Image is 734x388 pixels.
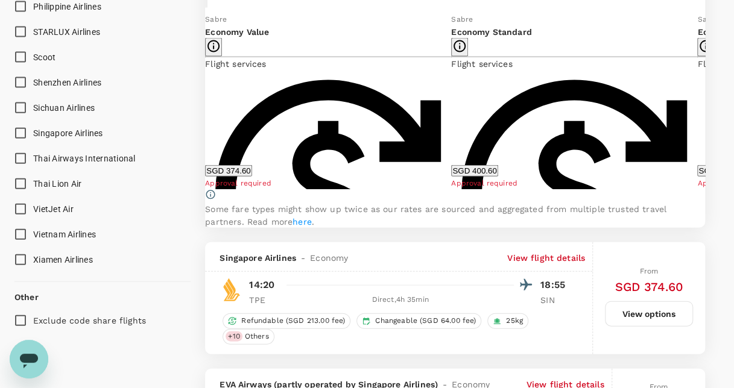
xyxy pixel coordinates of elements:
span: Xiamen Airlines [33,255,93,264]
span: Scoot [33,52,55,62]
p: Some fare types might show up twice as our rates are sourced and aggregated from multiple trusted... [205,203,705,227]
button: SGD 374.60 [205,165,252,177]
span: Sabre [451,15,473,23]
p: SIN [540,294,571,306]
p: Other [14,291,39,303]
div: +10Others [223,329,274,345]
a: here [293,217,312,227]
p: Economy Value [205,26,451,38]
span: STARLUX Airlines [33,27,100,37]
p: 14:20 [249,278,274,292]
span: Changeable (SGD 64.00 fee) [370,316,481,326]
iframe: Button to launch messaging window [10,340,48,378]
button: View options [605,301,693,327]
span: Sichuan Airlines [33,103,95,113]
div: 25kg [487,313,528,329]
span: - [296,252,310,264]
button: SGD 400.60 [451,165,498,177]
span: Flight services [205,59,266,69]
span: Economy [310,252,348,264]
span: Singapore Airlines [220,252,296,264]
span: Shenzhen Airlines [33,78,101,87]
div: Direct , 4h 35min [286,294,514,306]
span: Approval required [205,179,271,187]
span: + 10 [226,331,242,342]
span: Flight services [451,59,512,69]
span: Sabre [697,15,719,23]
span: Others [240,331,274,342]
h6: SGD 374.60 [615,277,683,296]
p: Exclude code share flights [33,314,146,327]
span: Thai Lion Air [33,179,81,189]
img: SQ [220,278,244,302]
span: Approval required [451,179,517,187]
span: From [640,267,659,275]
p: View flight details [507,252,585,264]
span: VietJet Air [33,204,74,214]
p: 18:55 [540,278,571,292]
p: Economy Standard [451,26,697,38]
div: Changeable (SGD 64.00 fee) [356,313,481,329]
span: Philippine Airlines [33,2,101,11]
span: Singapore Airlines [33,128,103,138]
p: TPE [249,294,279,306]
span: Thai Airways International [33,154,136,163]
div: Refundable (SGD 213.00 fee) [223,313,350,329]
span: Vietnam Airlines [33,230,96,239]
span: Refundable (SGD 213.00 fee) [236,316,350,326]
span: Sabre [205,15,227,23]
span: 25kg [501,316,528,326]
